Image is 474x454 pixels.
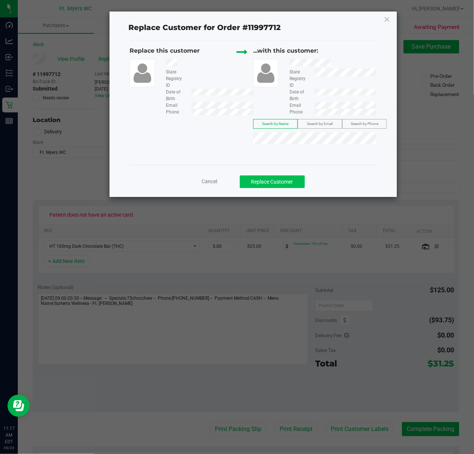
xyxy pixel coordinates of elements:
span: Search by Name [262,122,289,126]
div: State Registry ID [161,69,192,89]
div: Phone [161,109,192,115]
div: Email [161,102,192,109]
span: Replace Customer for Order #11997712 [124,22,285,34]
div: State Registry ID [284,69,315,89]
span: ...with this customer: [253,47,318,54]
span: Cancel [202,178,218,184]
img: user-icon.png [131,62,153,83]
span: Replace this customer [130,47,200,54]
iframe: Resource center [7,395,30,417]
span: Search by Phone [351,122,378,126]
button: Replace Customer [240,175,305,188]
div: Date of Birth [284,89,315,102]
div: Email [284,102,315,109]
div: Phone [284,109,315,115]
span: Search by Email [307,122,333,126]
img: user-icon.png [255,62,277,83]
div: Date of Birth [161,89,192,102]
